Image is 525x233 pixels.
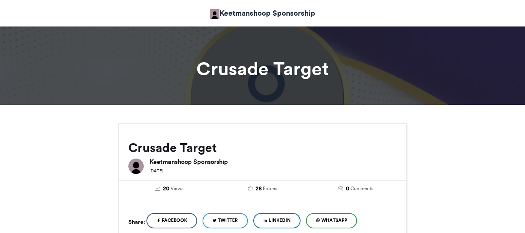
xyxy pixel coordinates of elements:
span: Entries [263,185,277,192]
a: 20 Views [128,185,210,193]
span: Facebook [162,217,187,224]
h5: Share: [128,217,145,227]
span: Views [171,185,183,192]
span: 28 [256,185,262,193]
h1: Crusade Target [49,59,476,78]
a: 28 Entries [222,185,304,193]
span: LinkedIn [269,217,291,224]
span: 20 [163,185,169,193]
span: Twitter [218,217,238,224]
span: WhatsApp [321,217,347,224]
img: Keetmanshoop Sponsorship [128,159,144,174]
a: Facebook [146,213,197,228]
h6: Keetmanshoop Sponsorship [150,159,397,165]
a: LinkedIn [253,213,301,228]
span: Comments [351,185,373,192]
small: [DATE] [150,168,163,174]
a: WhatsApp [306,213,357,228]
a: Keetmanshoop Sponsorship [210,8,315,19]
a: Twitter [203,213,248,228]
h2: Crusade Target [128,141,397,155]
span: 0 [346,185,349,193]
img: Keetmanshoop Sponsorship [210,9,219,19]
a: 0 Comments [315,185,397,193]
